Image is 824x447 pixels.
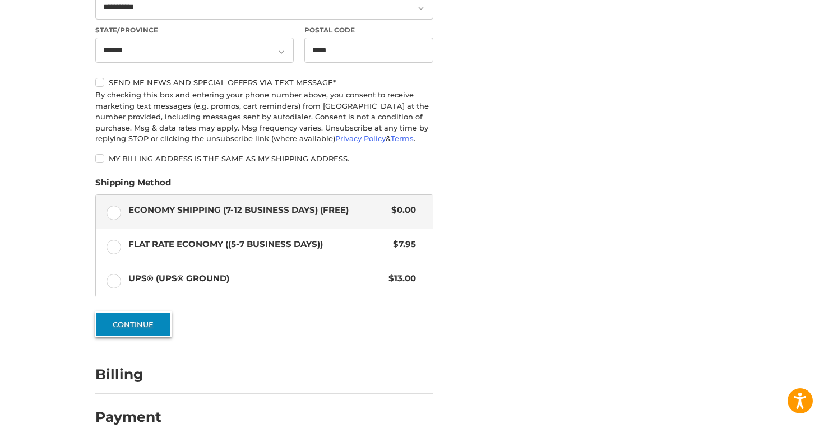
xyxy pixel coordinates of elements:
span: Flat Rate Economy ((5-7 Business Days)) [128,238,388,251]
label: Postal Code [304,25,433,35]
h2: Billing [95,366,161,383]
span: $7.95 [388,238,416,251]
iframe: Google Customer Reviews [732,417,824,447]
button: Continue [95,311,172,337]
span: $13.00 [383,272,416,285]
label: Send me news and special offers via text message* [95,78,433,87]
span: $0.00 [386,204,416,217]
a: Terms [391,134,414,143]
a: Privacy Policy [335,134,386,143]
label: My billing address is the same as my shipping address. [95,154,433,163]
span: UPS® (UPS® Ground) [128,272,383,285]
span: Economy Shipping (7-12 Business Days) (Free) [128,204,386,217]
legend: Shipping Method [95,176,171,194]
div: By checking this box and entering your phone number above, you consent to receive marketing text ... [95,90,433,145]
h2: Payment [95,408,161,426]
label: State/Province [95,25,294,35]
